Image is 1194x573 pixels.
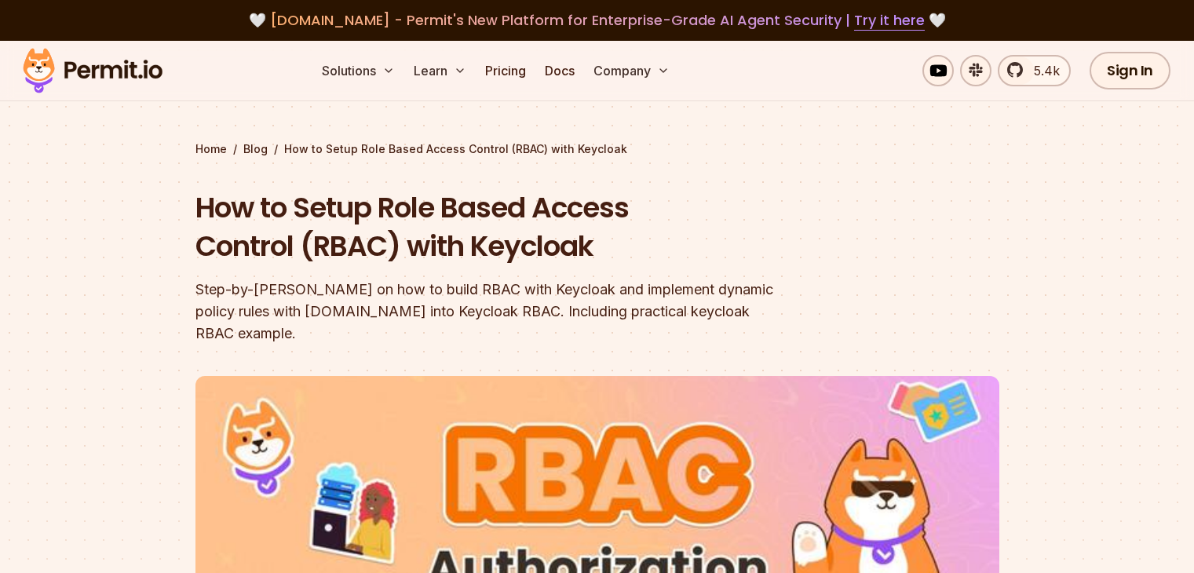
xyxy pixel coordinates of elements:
[270,10,925,30] span: [DOMAIN_NAME] - Permit's New Platform for Enterprise-Grade AI Agent Security |
[479,55,532,86] a: Pricing
[195,141,227,157] a: Home
[16,44,170,97] img: Permit logo
[316,55,401,86] button: Solutions
[1024,61,1060,80] span: 5.4k
[243,141,268,157] a: Blog
[998,55,1071,86] a: 5.4k
[195,279,798,345] div: Step-by-[PERSON_NAME] on how to build RBAC with Keycloak and implement dynamic policy rules with ...
[195,141,999,157] div: / /
[38,9,1156,31] div: 🤍 🤍
[1090,52,1170,89] a: Sign In
[407,55,473,86] button: Learn
[195,188,798,266] h1: How to Setup Role Based Access Control (RBAC) with Keycloak
[854,10,925,31] a: Try it here
[539,55,581,86] a: Docs
[587,55,676,86] button: Company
